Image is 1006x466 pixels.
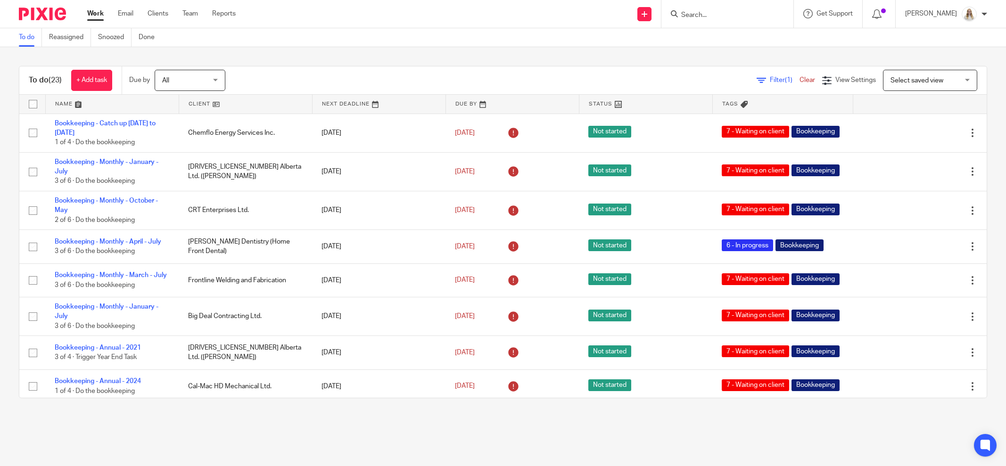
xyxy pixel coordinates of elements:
span: All [162,77,169,84]
a: Reports [212,9,236,18]
a: Team [182,9,198,18]
input: Search [680,11,765,20]
a: Email [118,9,133,18]
a: Bookkeeping - Catch up [DATE] to [DATE] [55,120,156,136]
a: Done [139,28,162,47]
a: + Add task [71,70,112,91]
span: Bookkeeping [792,126,840,138]
span: Bookkeeping [792,164,840,176]
span: [DATE] [455,277,475,284]
td: [PERSON_NAME] Dentistry (Home Front Dental) [179,230,312,263]
span: Get Support [816,10,853,17]
a: Reassigned [49,28,91,47]
a: Work [87,9,104,18]
span: Bookkeeping [792,310,840,321]
a: Bookkeeping - Monthly - January - July [55,159,158,175]
a: Bookkeeping - Monthly - January - July [55,303,158,319]
td: [DRIVERS_LICENSE_NUMBER] Alberta Ltd. ([PERSON_NAME]) [179,336,312,369]
span: Bookkeeping [792,273,840,285]
p: Due by [129,75,150,85]
span: [DATE] [455,130,475,136]
span: 1 of 4 · Do the bookkeeping [55,388,135,394]
span: Not started [588,239,631,251]
span: Select saved view [891,77,943,84]
span: Bookkeeping [792,379,840,391]
span: 7 - Waiting on client [722,379,789,391]
a: To do [19,28,42,47]
td: [DATE] [312,114,445,152]
span: Bookkeeping [792,204,840,215]
span: 3 of 6 · Do the bookkeeping [55,323,135,329]
td: Cal-Mac HD Mechanical Ltd. [179,369,312,403]
span: (23) [49,76,62,84]
a: Bookkeeping - Monthly - March - July [55,272,167,278]
span: [DATE] [455,168,475,175]
span: Tags [722,101,738,106]
a: Bookkeeping - Monthly - April - July [55,238,161,245]
span: Not started [588,345,631,357]
td: Chemflo Energy Services Inc. [179,114,312,152]
span: 3 of 6 · Do the bookkeeping [55,248,135,254]
span: Not started [588,310,631,321]
img: Pixie [19,8,66,20]
span: View Settings [835,77,876,83]
p: [PERSON_NAME] [905,9,957,18]
td: CRT Enterprises Ltd. [179,191,312,229]
span: Bookkeeping [792,345,840,357]
span: 3 of 6 · Do the bookkeeping [55,282,135,288]
span: [DATE] [455,243,475,250]
span: 2 of 6 · Do the bookkeeping [55,217,135,223]
span: 1 of 4 · Do the bookkeeping [55,139,135,146]
span: 3 of 4 · Trigger Year End Task [55,354,137,361]
span: 7 - Waiting on client [722,273,789,285]
span: [DATE] [455,349,475,356]
td: [DATE] [312,152,445,191]
span: Bookkeeping [775,239,824,251]
span: Not started [588,273,631,285]
span: [DATE] [455,207,475,213]
span: 7 - Waiting on client [722,126,789,138]
span: Not started [588,126,631,138]
span: 7 - Waiting on client [722,345,789,357]
td: Big Deal Contracting Ltd. [179,297,312,335]
a: Clear [800,77,815,83]
a: Snoozed [98,28,132,47]
span: 6 - In progress [722,239,773,251]
span: 3 of 6 · Do the bookkeeping [55,178,135,185]
a: Bookkeeping - Annual - 2024 [55,378,141,384]
span: (1) [785,77,792,83]
h1: To do [29,75,62,85]
span: 7 - Waiting on client [722,204,789,215]
td: [DATE] [312,191,445,229]
span: [DATE] [455,383,475,390]
td: [DRIVERS_LICENSE_NUMBER] Alberta Ltd. ([PERSON_NAME]) [179,152,312,191]
span: Not started [588,164,631,176]
img: Headshot%2011-2024%20white%20background%20square%202.JPG [962,7,977,22]
a: Bookkeeping - Annual - 2021 [55,344,141,351]
td: [DATE] [312,230,445,263]
span: Not started [588,379,631,391]
a: Clients [148,9,168,18]
span: [DATE] [455,313,475,319]
span: 7 - Waiting on client [722,164,789,176]
td: [DATE] [312,336,445,369]
span: Filter [770,77,800,83]
td: Frontline Welding and Fabrication [179,263,312,297]
span: Not started [588,204,631,215]
span: 7 - Waiting on client [722,310,789,321]
td: [DATE] [312,297,445,335]
a: Bookkeeping - Monthly - October - May [55,197,158,213]
td: [DATE] [312,369,445,403]
td: [DATE] [312,263,445,297]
